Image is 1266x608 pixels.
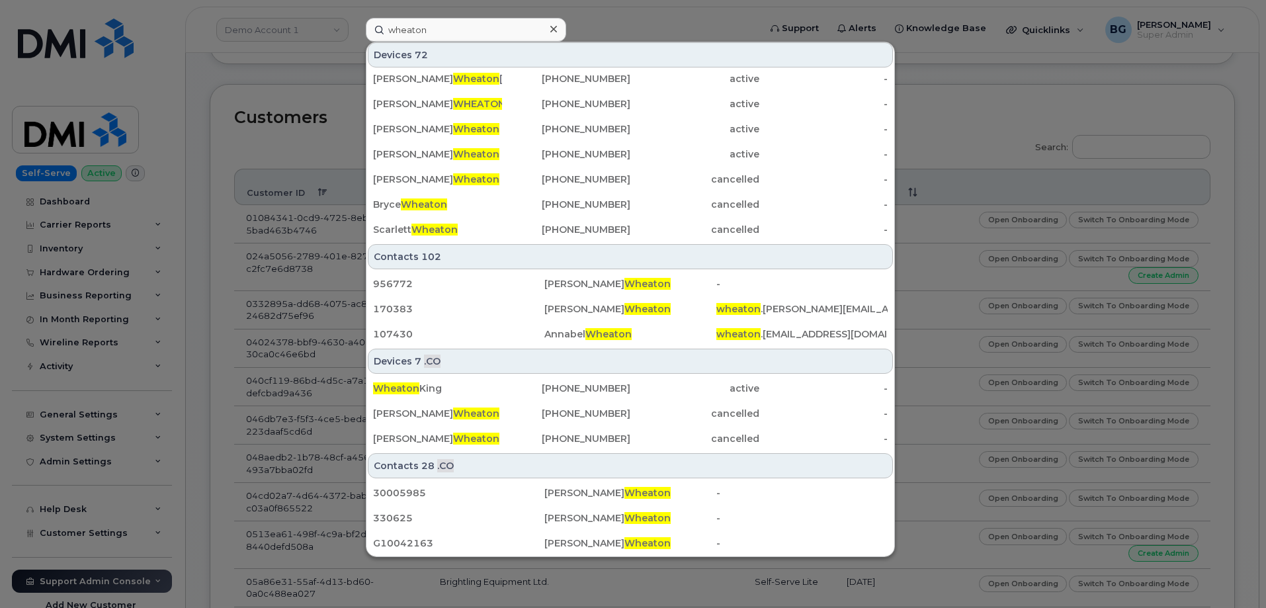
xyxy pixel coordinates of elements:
span: 28 [421,459,435,472]
a: [PERSON_NAME]Wheaton[PERSON_NAME][PHONE_NUMBER]active- [368,67,893,91]
div: Annabel [544,327,716,341]
div: 330625 [373,511,544,525]
div: Contacts [368,453,893,478]
div: - [759,72,888,85]
div: 30005985 [373,486,544,499]
a: BryceWheaton[PHONE_NUMBER]cancelled- [368,193,893,216]
div: - [716,277,888,290]
div: - [759,173,888,186]
span: Wheaton [624,537,671,549]
span: Wheaton [453,148,499,160]
a: 170383[PERSON_NAME]Wheatonwheaton.[PERSON_NAME][EMAIL_ADDRESS][DOMAIN_NAME] [368,297,893,321]
a: [PERSON_NAME]Wheaton[PHONE_NUMBER]cancelled- [368,427,893,451]
a: [PERSON_NAME]Wheaton[PHONE_NUMBER]active- [368,142,893,166]
span: Wheaton [453,123,499,135]
div: Devices [368,349,893,374]
div: active [630,122,759,136]
span: Wheaton [401,198,447,210]
div: cancelled [630,223,759,236]
div: [PERSON_NAME] [544,302,716,316]
a: [PERSON_NAME]WHEATON[PHONE_NUMBER]active- [368,92,893,116]
div: [PERSON_NAME] [373,432,502,445]
a: 956772[PERSON_NAME]Wheaton- [368,272,893,296]
div: - [759,382,888,395]
div: .[EMAIL_ADDRESS][DOMAIN_NAME] [716,327,888,341]
div: [PERSON_NAME] [373,407,502,420]
div: [PHONE_NUMBER] [502,72,631,85]
a: [PERSON_NAME]Wheaton[PHONE_NUMBER]active- [368,117,893,141]
div: cancelled [630,173,759,186]
span: Wheaton [585,328,632,340]
div: 956772 [373,277,544,290]
div: - [716,537,888,550]
span: Wheaton [453,433,499,445]
a: G10042163[PERSON_NAME]Wheaton- [368,531,893,555]
a: 330625[PERSON_NAME]Wheaton- [368,506,893,530]
div: - [759,432,888,445]
div: 170383 [373,302,544,316]
span: Wheaton [453,173,499,185]
div: active [630,382,759,395]
div: [PERSON_NAME] [544,486,716,499]
div: [PERSON_NAME] [544,511,716,525]
input: Find something... [366,18,566,42]
span: 72 [415,48,428,62]
a: 30005985[PERSON_NAME]Wheaton- [368,481,893,505]
div: active [630,97,759,110]
span: wheaton [716,303,761,315]
div: G10042163 [373,537,544,550]
div: [PHONE_NUMBER] [502,173,631,186]
div: - [759,198,888,211]
div: [PHONE_NUMBER] [502,97,631,110]
div: [PERSON_NAME] [373,173,502,186]
div: [PHONE_NUMBER] [502,382,631,395]
div: [PERSON_NAME] [544,537,716,550]
a: 107430AnnabelWheatonwheaton.[EMAIL_ADDRESS][DOMAIN_NAME] [368,322,893,346]
span: .CO [424,355,441,368]
div: - [759,407,888,420]
span: 7 [415,355,421,368]
div: cancelled [630,198,759,211]
div: Scarlett [373,223,502,236]
div: - [759,148,888,161]
div: cancelled [630,407,759,420]
span: Wheaton [624,512,671,524]
div: cancelled [630,432,759,445]
div: King [373,382,502,395]
div: .[PERSON_NAME][EMAIL_ADDRESS][DOMAIN_NAME] [716,302,888,316]
span: Wheaton [453,73,499,85]
span: Wheaton [624,303,671,315]
div: Contacts [368,244,893,269]
span: 102 [421,250,441,263]
div: [PHONE_NUMBER] [502,407,631,420]
div: Bryce [373,198,502,211]
div: [PHONE_NUMBER] [502,198,631,211]
div: [PHONE_NUMBER] [502,122,631,136]
div: [PHONE_NUMBER] [502,148,631,161]
div: [PERSON_NAME] [544,277,716,290]
a: ScarlettWheaton[PHONE_NUMBER]cancelled- [368,218,893,241]
div: 107430 [373,327,544,341]
div: active [630,148,759,161]
span: .CO [437,459,454,472]
span: wheaton [716,328,761,340]
span: Wheaton [453,408,499,419]
div: [PERSON_NAME] [373,148,502,161]
a: [PERSON_NAME]Wheaton[PHONE_NUMBER]cancelled- [368,402,893,425]
span: Wheaton [373,382,419,394]
a: WheatonKing[PHONE_NUMBER]active- [368,376,893,400]
div: - [759,223,888,236]
div: [PHONE_NUMBER] [502,223,631,236]
div: - [759,97,888,110]
div: - [759,122,888,136]
div: Devices [368,42,893,67]
div: - [716,511,888,525]
span: Wheaton [624,487,671,499]
span: Wheaton [624,278,671,290]
div: [PERSON_NAME] [373,97,502,110]
div: [PERSON_NAME] [373,122,502,136]
div: active [630,72,759,85]
span: Wheaton [411,224,458,236]
div: [PHONE_NUMBER] [502,432,631,445]
div: - [716,486,888,499]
